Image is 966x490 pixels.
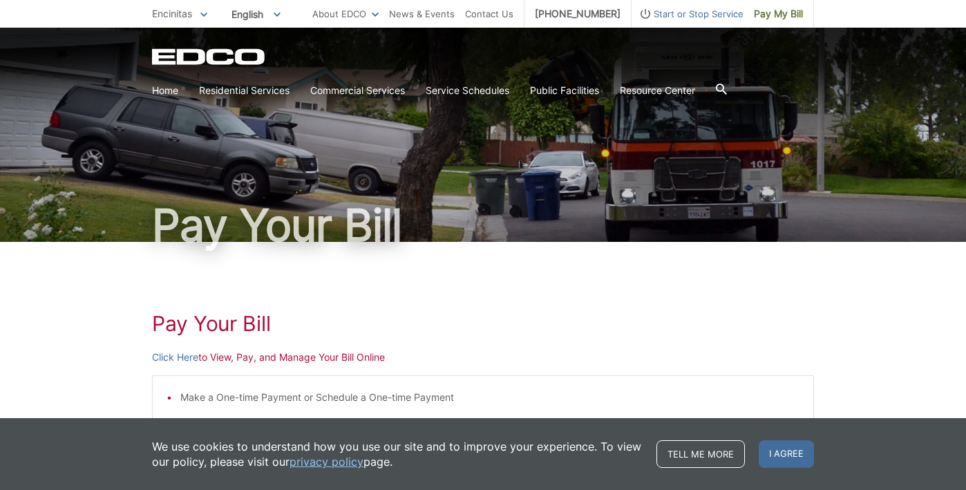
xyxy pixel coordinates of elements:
a: Contact Us [465,6,513,21]
a: About EDCO [312,6,379,21]
a: Tell me more [656,440,745,468]
span: Pay My Bill [754,6,803,21]
h1: Pay Your Bill [152,203,814,247]
span: English [221,3,291,26]
p: We use cookies to understand how you use our site and to improve your experience. To view our pol... [152,439,643,469]
a: Service Schedules [426,83,509,98]
a: Public Facilities [530,83,599,98]
p: to View, Pay, and Manage Your Bill Online [152,350,814,365]
a: Click Here [152,350,198,365]
a: EDCD logo. Return to the homepage. [152,48,267,65]
li: Make a One-time Payment or Schedule a One-time Payment [180,390,799,405]
a: Home [152,83,178,98]
a: Residential Services [199,83,290,98]
a: privacy policy [290,454,363,469]
a: News & Events [389,6,455,21]
h1: Pay Your Bill [152,311,814,336]
a: Commercial Services [310,83,405,98]
span: I agree [759,440,814,468]
span: Encinitas [152,8,192,19]
a: Resource Center [620,83,695,98]
li: Set-up Auto-pay [180,415,799,431]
